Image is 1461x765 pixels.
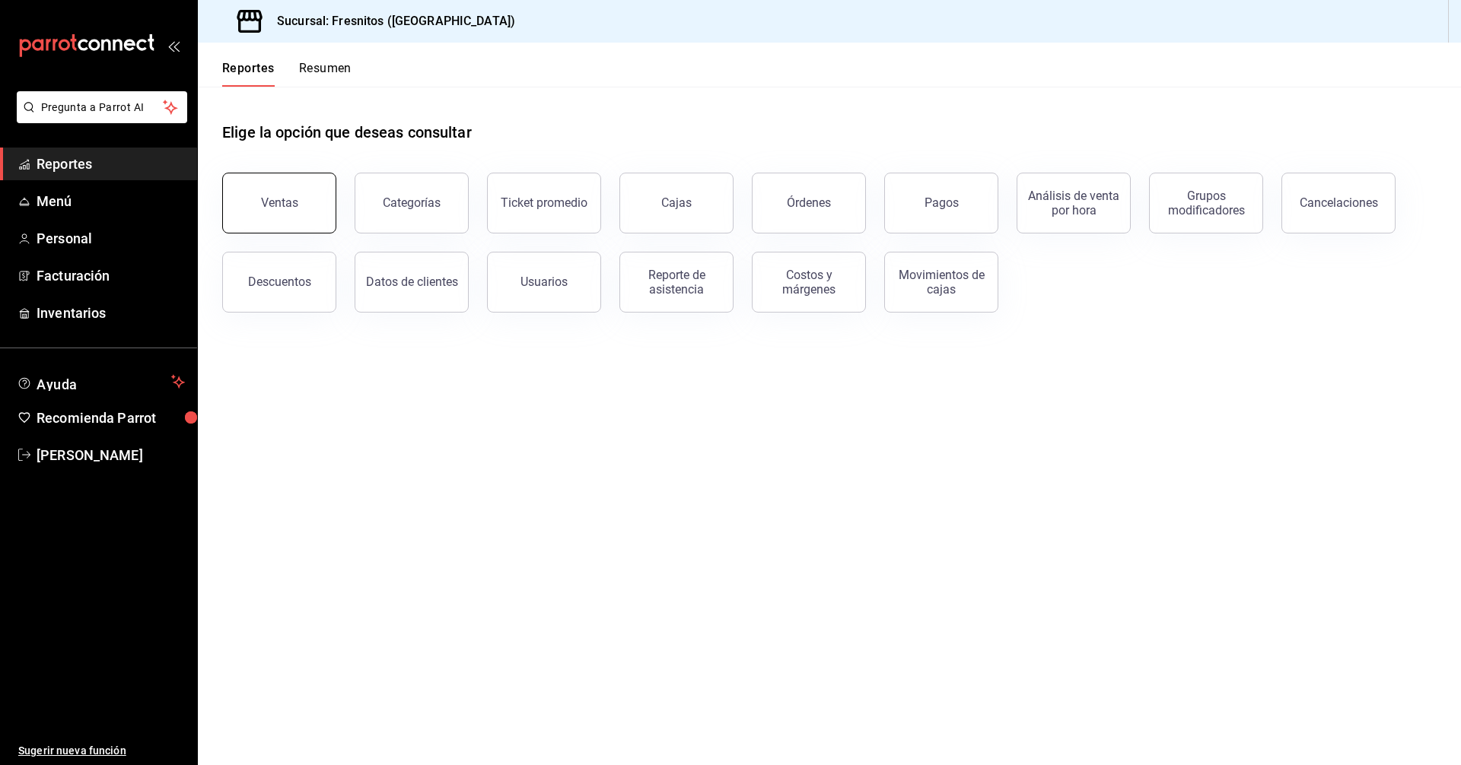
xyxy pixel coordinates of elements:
[520,275,568,289] div: Usuarios
[1027,189,1121,217] div: Análisis de venta por hora
[37,408,185,428] span: Recomienda Parrot
[261,195,298,210] div: Ventas
[1149,173,1263,233] button: Grupos modificadores
[41,100,164,116] span: Pregunta a Parrot AI
[37,373,165,391] span: Ayuda
[222,61,275,87] button: Reportes
[37,445,185,465] span: [PERSON_NAME]
[752,252,866,313] button: Costos y márgenes
[629,268,724,297] div: Reporte de asistencia
[355,173,469,233] button: Categorías
[11,110,187,126] a: Pregunta a Parrot AI
[37,228,185,249] span: Personal
[762,268,856,297] div: Costos y márgenes
[487,173,601,233] button: Ticket promedio
[619,252,734,313] button: Reporte de asistencia
[501,195,587,210] div: Ticket promedio
[222,173,336,233] button: Ventas
[37,191,185,211] span: Menú
[619,173,734,233] button: Cajas
[222,252,336,313] button: Descuentos
[383,195,441,210] div: Categorías
[167,40,180,52] button: open_drawer_menu
[265,12,515,30] h3: Sucursal: Fresnitos ([GEOGRAPHIC_DATA])
[752,173,866,233] button: Órdenes
[366,275,458,289] div: Datos de clientes
[1300,195,1378,210] div: Cancelaciones
[222,61,352,87] div: navigation tabs
[787,195,831,210] div: Órdenes
[37,265,185,286] span: Facturación
[1281,173,1396,233] button: Cancelaciones
[37,154,185,174] span: Reportes
[222,121,472,144] h1: Elige la opción que deseas consultar
[661,195,692,210] div: Cajas
[18,743,185,759] span: Sugerir nueva función
[894,268,988,297] div: Movimientos de cajas
[37,303,185,323] span: Inventarios
[925,195,959,210] div: Pagos
[355,252,469,313] button: Datos de clientes
[299,61,352,87] button: Resumen
[884,173,998,233] button: Pagos
[487,252,601,313] button: Usuarios
[1159,189,1253,217] div: Grupos modificadores
[248,275,311,289] div: Descuentos
[884,252,998,313] button: Movimientos de cajas
[1017,173,1131,233] button: Análisis de venta por hora
[17,91,187,123] button: Pregunta a Parrot AI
